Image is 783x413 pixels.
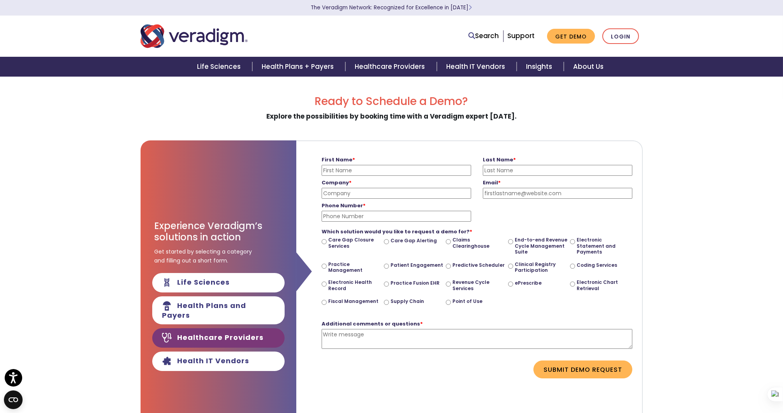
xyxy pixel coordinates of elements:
a: Login [602,28,639,44]
a: Get Demo [547,29,595,44]
input: Last Name [483,165,632,176]
label: Care Gap Alerting [391,238,437,244]
a: About Us [564,57,613,77]
label: Predictive Scheduler [452,262,505,268]
a: Health Plans + Payers [252,57,345,77]
label: Care Gap Closure Services [328,237,381,249]
a: Search [469,31,499,41]
a: Support [507,31,535,40]
input: Company [322,188,471,199]
span: Learn More [469,4,472,11]
a: The Veradigm Network: Recognized for Excellence in [DATE]Learn More [311,4,472,11]
label: Electronic Statement and Payments [577,237,629,255]
label: End-to-end Revenue Cycle Management Suite [515,237,567,255]
input: Phone Number [322,211,471,222]
label: Patient Engagement [391,262,443,268]
label: Electronic Chart Retrieval [577,279,629,291]
strong: Which solution would you like to request a demo for? [322,228,472,235]
a: Healthcare Providers [345,57,436,77]
label: ePrescribe [515,280,542,286]
strong: Additional comments or questions [322,320,423,327]
span: Get started by selecting a category and filling out a short form. [154,247,252,265]
strong: First Name [322,156,355,163]
input: firstlastname@website.com [483,188,632,199]
label: Point of Use [452,298,482,304]
input: First Name [322,165,471,176]
label: Electronic Health Record [328,279,381,291]
strong: Last Name [483,156,516,163]
a: Life Sciences [188,57,252,77]
strong: Explore the possibilities by booking time with a Veradigm expert [DATE]. [266,112,517,121]
label: Supply Chain [391,298,424,304]
h2: Ready to Schedule a Demo? [141,95,643,108]
label: Revenue Cycle Services [452,279,505,291]
img: Veradigm logo [141,23,248,49]
label: Claims Clearinghouse [452,237,505,249]
strong: Company [322,179,352,186]
label: Coding Services [577,262,617,268]
a: Health IT Vendors [437,57,517,77]
strong: Email [483,179,501,186]
label: Practice Fusion EHR [391,280,440,286]
button: Open CMP widget [4,390,23,409]
button: Submit Demo Request [533,360,632,378]
strong: Phone Number [322,202,366,209]
label: Clinical Registry Participation [515,261,567,273]
label: Fiscal Management [328,298,378,304]
h3: Experience Veradigm’s solutions in action [154,220,283,243]
label: Practice Management [328,261,381,273]
a: Insights [517,57,564,77]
